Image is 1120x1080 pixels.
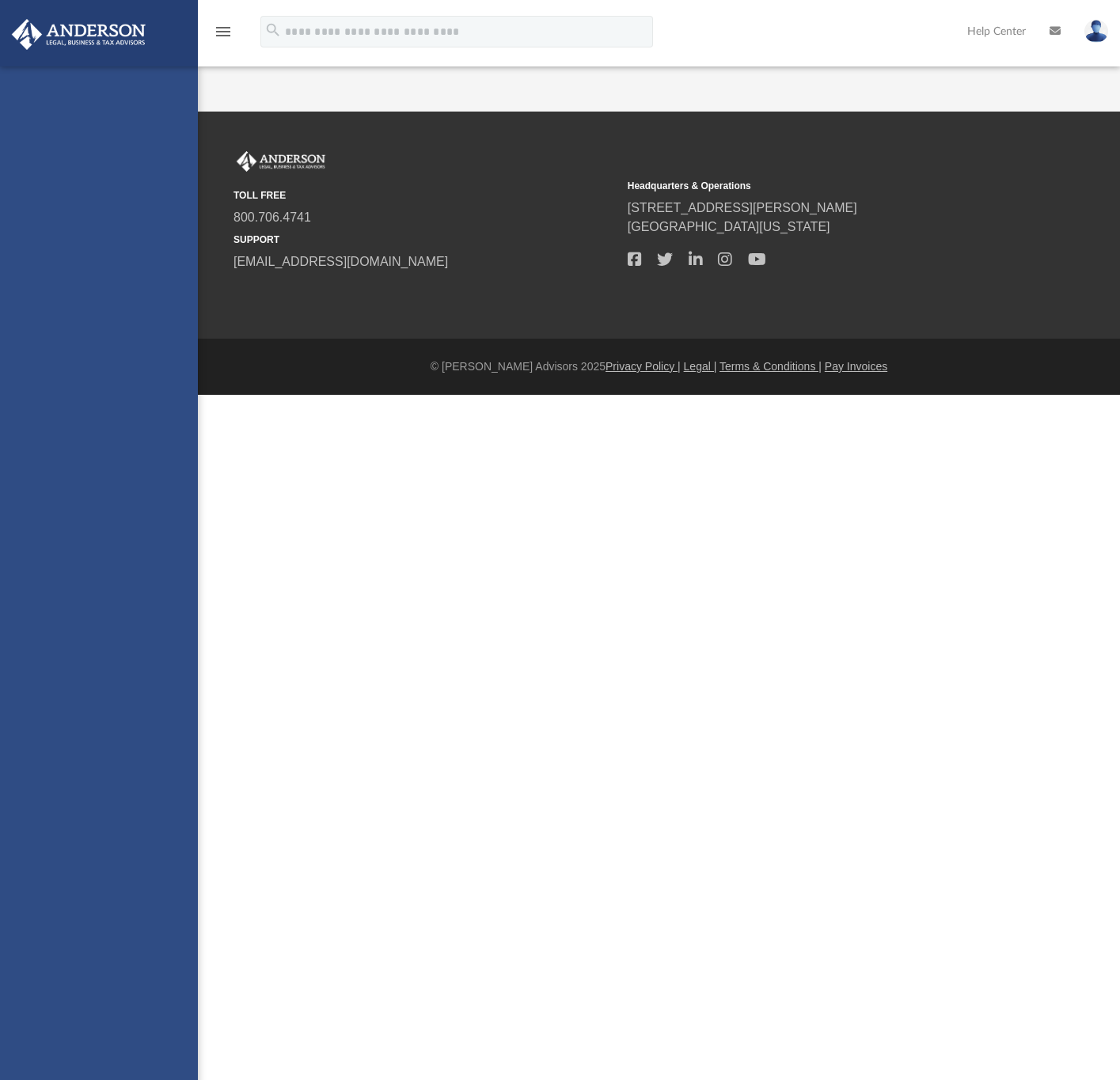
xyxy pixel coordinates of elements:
img: Anderson Advisors Platinum Portal [7,19,150,50]
small: TOLL FREE [233,188,617,203]
small: SUPPORT [233,233,617,247]
img: User Pic [1084,20,1108,43]
i: search [264,21,282,39]
i: menu [214,22,233,41]
a: Terms & Conditions | [719,360,822,373]
a: [STREET_ADDRESS][PERSON_NAME] [628,201,857,214]
a: [EMAIL_ADDRESS][DOMAIN_NAME] [233,255,448,268]
a: 800.706.4741 [233,210,311,224]
a: menu [214,30,233,41]
img: Anderson Advisors Platinum Portal [233,151,328,172]
small: Headquarters & Operations [628,179,1011,193]
div: © [PERSON_NAME] Advisors 2025 [198,358,1120,375]
a: Legal | [684,360,717,373]
a: Pay Invoices [825,360,887,373]
a: [GEOGRAPHIC_DATA][US_STATE] [628,220,830,233]
a: Privacy Policy | [606,360,681,373]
